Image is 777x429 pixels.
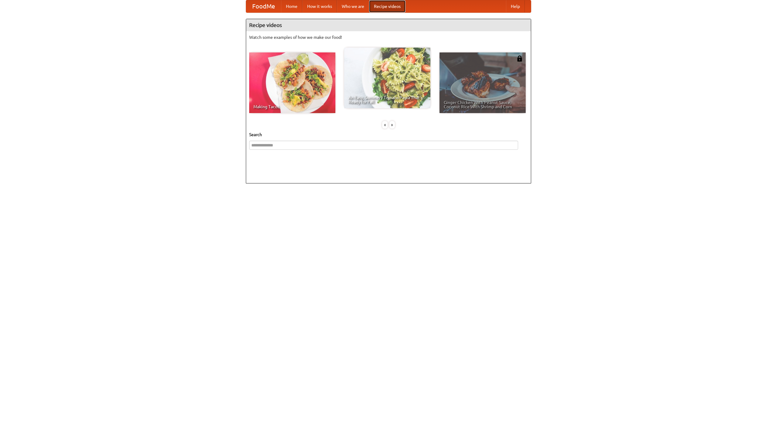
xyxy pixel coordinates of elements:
a: An Easy, Summery Tomato Pasta That's Ready for Fall [344,48,430,108]
a: Home [281,0,302,12]
span: An Easy, Summery Tomato Pasta That's Ready for Fall [348,96,426,104]
img: 483408.png [517,55,523,62]
a: How it works [302,0,337,12]
a: Who we are [337,0,369,12]
a: FoodMe [246,0,281,12]
a: Recipe videos [369,0,405,12]
a: Making Tacos [249,52,335,113]
div: « [382,121,388,129]
h5: Search [249,132,528,138]
h4: Recipe videos [246,19,531,31]
a: Help [506,0,525,12]
span: Making Tacos [253,105,331,109]
div: » [389,121,395,129]
p: Watch some examples of how we make our food! [249,34,528,40]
